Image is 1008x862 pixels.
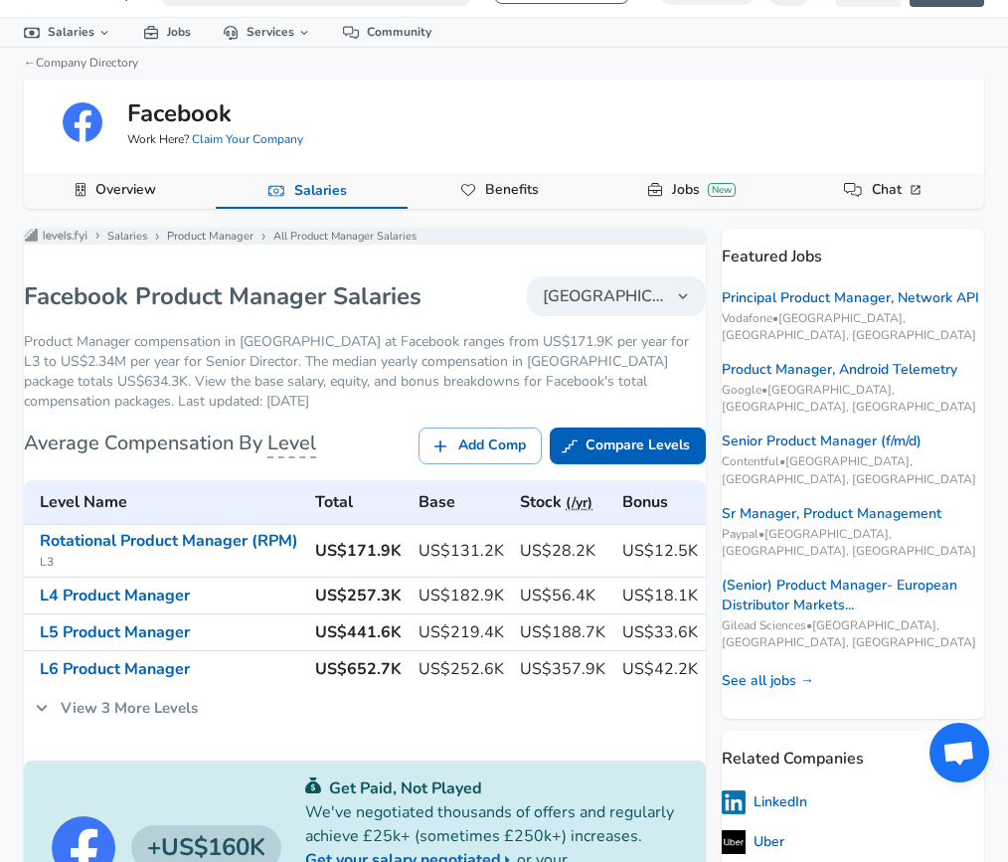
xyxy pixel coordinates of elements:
a: L6 Product Manager [40,658,190,680]
a: JobsNew [664,173,744,207]
h6: US$56.4K [520,582,605,609]
a: Community [327,18,447,47]
a: See all jobs → [722,671,814,691]
h6: US$28.2K [520,537,605,565]
a: L5 Product Manager [40,621,190,643]
a: Services [207,18,327,47]
button: (/yr) [566,491,592,516]
h6: US$252.6K [419,655,504,683]
a: Salaries [286,174,355,208]
a: ←Company Directory [24,55,138,71]
span: Contentful • [GEOGRAPHIC_DATA], [GEOGRAPHIC_DATA], [GEOGRAPHIC_DATA] [722,453,984,487]
h1: Facebook Product Manager Salaries [24,280,421,312]
h6: US$188.7K [520,618,605,646]
h6: US$441.6K [315,618,402,646]
h6: Base [419,488,504,516]
h6: US$131.2K [419,537,504,565]
a: Chat [864,173,932,207]
button: [GEOGRAPHIC_DATA] [527,276,706,316]
span: Work Here? [127,131,303,148]
a: Product Manager, Android Telemetry [722,360,957,380]
a: Jobs [127,18,207,47]
a: (Senior) Product Manager- European Distributor Markets... [722,576,984,615]
span: Gilead Sciences • [GEOGRAPHIC_DATA], [GEOGRAPHIC_DATA], [GEOGRAPHIC_DATA] [722,617,984,651]
a: Compare Levels [550,428,706,464]
p: All Product Manager Salaries [273,229,417,246]
table: Facebook's Product Manager levels [24,480,706,687]
span: Paypal • [GEOGRAPHIC_DATA], [GEOGRAPHIC_DATA], [GEOGRAPHIC_DATA] [722,526,984,560]
div: New [708,183,736,197]
a: Rotational Product Manager (RPM) [40,530,298,552]
a: L4 Product Manager [40,585,190,606]
h5: Facebook [127,96,232,130]
a: Benefits [477,173,547,207]
div: Company Data Navigation [24,173,984,209]
img: svg+xml;base64,PHN2ZyB4bWxucz0iaHR0cDovL3d3dy53My5vcmcvMjAwMC9zdmciIGZpbGw9IiMwYzU0NjAiIHZpZXdCb3... [305,777,321,793]
h6: Level Name [40,488,299,516]
a: Principal Product Manager, Network API [722,288,979,308]
h6: US$12.5K [622,537,698,565]
a: LinkedIn [722,790,807,814]
img: linkedinlogo.png [722,790,746,814]
h6: US$42.2K [622,655,698,683]
h6: US$652.7K [315,655,402,683]
a: Claim Your Company [192,131,303,147]
h6: US$219.4K [419,618,504,646]
h6: US$18.1K [622,582,698,609]
p: Product Manager compensation in [GEOGRAPHIC_DATA] at Facebook ranges from US$171.9K per year for ... [24,332,706,412]
h6: US$357.9K [520,655,605,683]
h6: US$257.3K [315,582,402,609]
div: Open chat [929,723,989,782]
h6: Average Compensation By [24,428,316,459]
a: Senior Product Manager (f/m/d) [722,431,922,451]
h6: US$182.9K [419,582,504,609]
a: View 3 More Levels [24,687,209,729]
span: L3 [40,553,299,573]
h6: Stock [520,488,605,516]
a: Sr Manager, Product Management [722,504,941,524]
h6: Bonus [622,488,698,516]
span: Google • [GEOGRAPHIC_DATA], [GEOGRAPHIC_DATA], [GEOGRAPHIC_DATA] [722,382,984,416]
a: Product Manager [167,229,253,245]
span: Vodafone • [GEOGRAPHIC_DATA], [GEOGRAPHIC_DATA], [GEOGRAPHIC_DATA] [722,310,984,344]
p: Related Companies [722,731,984,771]
img: facebooklogo.png [63,102,102,142]
a: Add Comp [419,428,542,464]
h6: US$33.6K [622,618,698,646]
a: Uber [722,830,784,854]
img: uberlogo.png [722,830,746,854]
h6: US$171.9K [315,537,402,565]
span: [GEOGRAPHIC_DATA] [543,284,666,308]
a: Overview [87,173,164,207]
h6: Total [315,488,402,516]
a: Salaries [8,18,127,47]
p: Get Paid, Not Played [305,776,678,800]
p: Featured Jobs [722,229,984,268]
span: Level [267,430,316,458]
a: Salaries [107,229,147,245]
